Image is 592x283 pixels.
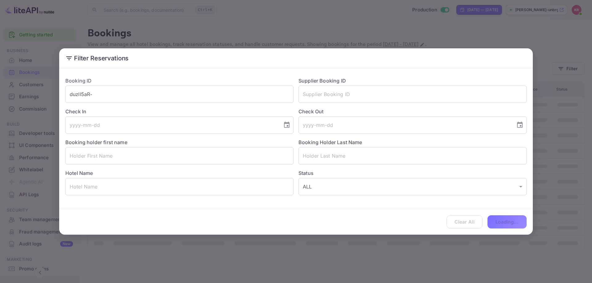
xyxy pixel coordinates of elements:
label: Booking Holder Last Name [298,139,362,145]
label: Booking ID [65,78,92,84]
label: Booking holder first name [65,139,127,145]
label: Hotel Name [65,170,93,176]
div: ALL [298,178,527,195]
input: Booking ID [65,86,294,103]
button: Choose date [514,119,526,131]
input: Holder First Name [65,147,294,164]
label: Check In [65,108,294,115]
input: Hotel Name [65,178,294,195]
h2: Filter Reservations [59,48,533,68]
input: yyyy-mm-dd [298,116,511,134]
input: yyyy-mm-dd [65,116,278,134]
label: Check Out [298,108,527,115]
label: Supplier Booking ID [298,78,346,84]
button: Choose date [281,119,293,131]
input: Holder Last Name [298,147,527,164]
input: Supplier Booking ID [298,86,527,103]
label: Status [298,169,527,177]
